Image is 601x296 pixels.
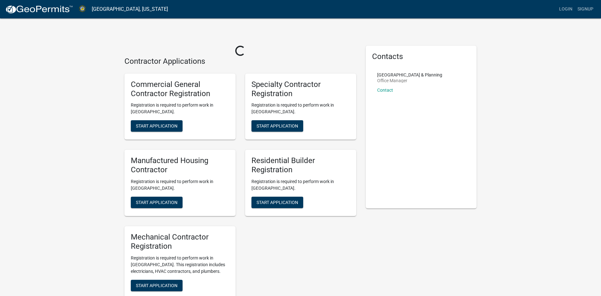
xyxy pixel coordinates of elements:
[251,156,350,174] h5: Residential Builder Registration
[131,233,229,251] h5: Mechanical Contractor Registration
[377,88,393,93] a: Contact
[124,57,356,66] h4: Contractor Applications
[131,120,183,132] button: Start Application
[92,4,168,15] a: [GEOGRAPHIC_DATA], [US_STATE]
[131,156,229,174] h5: Manufactured Housing Contractor
[372,52,471,61] h5: Contacts
[251,178,350,192] p: Registration is required to perform work in [GEOGRAPHIC_DATA].
[251,120,303,132] button: Start Application
[575,3,596,15] a: Signup
[251,102,350,115] p: Registration is required to perform work in [GEOGRAPHIC_DATA].
[136,283,177,288] span: Start Application
[131,197,183,208] button: Start Application
[557,3,575,15] a: Login
[131,255,229,275] p: Registration is required to perform work in [GEOGRAPHIC_DATA]. This registration includes electri...
[251,80,350,98] h5: Specialty Contractor Registration
[131,280,183,291] button: Start Application
[131,178,229,192] p: Registration is required to perform work in [GEOGRAPHIC_DATA].
[257,123,298,128] span: Start Application
[377,73,442,77] p: [GEOGRAPHIC_DATA] & Planning
[136,123,177,128] span: Start Application
[78,5,87,13] img: Abbeville County, South Carolina
[377,78,442,83] p: Office Manager
[136,200,177,205] span: Start Application
[131,102,229,115] p: Registration is required to perform work in [GEOGRAPHIC_DATA].
[257,200,298,205] span: Start Application
[251,197,303,208] button: Start Application
[131,80,229,98] h5: Commercial General Contractor Registration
